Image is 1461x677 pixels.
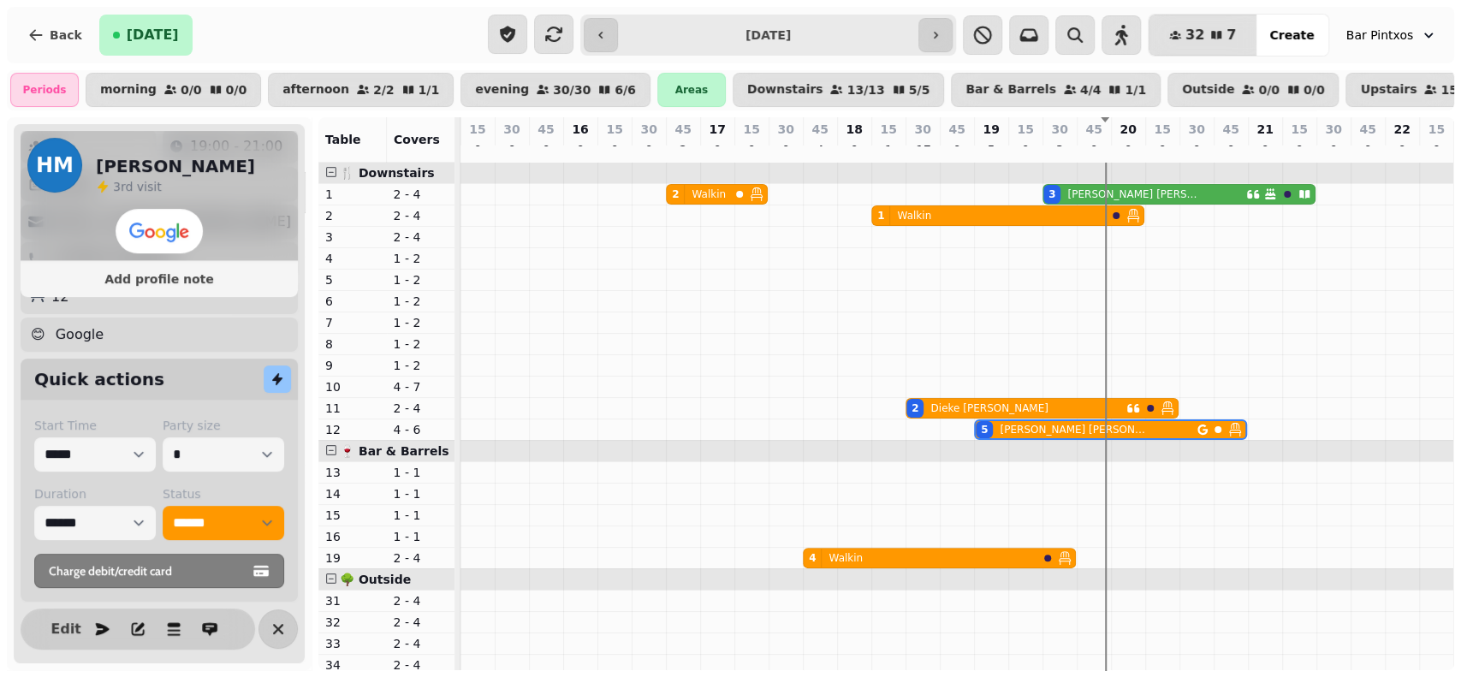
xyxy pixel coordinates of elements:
p: 10 [325,378,380,395]
h2: Quick actions [34,367,164,391]
p: 30 [640,121,656,138]
p: 0 [1361,141,1375,158]
label: Party size [163,417,284,434]
span: Bar Pintxos [1346,27,1414,44]
div: Periods [10,73,79,107]
p: 45 [811,121,828,138]
p: 5 / 5 [909,84,930,96]
p: 4 - 7 [394,378,448,395]
p: 6 [325,293,380,310]
p: [PERSON_NAME] [PERSON_NAME] [1000,423,1148,436]
span: HM [36,155,74,175]
p: 4 [325,250,380,267]
p: 0 [779,141,793,158]
div: 2 [912,401,918,415]
p: 4 - 6 [394,421,448,438]
span: 7 [1226,28,1236,42]
p: 32 [325,614,380,631]
p: Upstairs [1360,83,1416,97]
p: 15 [1154,121,1170,138]
p: 1 [882,141,895,158]
p: 0 [539,141,553,158]
p: 30 [914,121,930,138]
p: 15 [1017,121,1033,138]
button: Downstairs13/135/5 [733,73,944,107]
button: Bar Pintxos [1336,20,1448,50]
p: 2 - 4 [394,400,448,417]
p: 6 / 6 [615,84,636,96]
p: 4 [813,141,827,158]
span: [DATE] [127,28,179,42]
p: 1 - 2 [394,357,448,374]
p: 2 [676,141,690,158]
p: 45 [1085,121,1102,138]
p: 1 / 1 [1125,84,1146,96]
p: Walkin [897,209,931,223]
p: 1 - 2 [394,293,448,310]
h2: [PERSON_NAME] [96,154,255,178]
p: 2 - 4 [394,656,448,674]
p: 0 [1121,141,1135,158]
p: 30 [1188,121,1204,138]
span: rd [121,180,137,193]
p: 15 [325,507,380,524]
p: 30 [1051,121,1067,138]
p: 4 / 4 [1080,84,1102,96]
label: Duration [34,485,156,502]
p: Bar & Barrels [965,83,1056,97]
p: Walkin [828,551,863,565]
p: 15 [880,121,896,138]
p: 45 [948,121,965,138]
p: 0 [710,141,724,158]
p: 30 / 30 [553,84,591,96]
p: 0 [950,141,964,158]
p: 9 [325,357,380,374]
p: 14 [325,485,380,502]
p: 1 / 1 [419,84,440,96]
p: 5 [325,271,380,288]
button: 327 [1149,15,1256,56]
p: 0 [1327,141,1340,158]
p: 16 [325,528,380,545]
p: Downstairs [747,83,823,97]
span: Back [50,29,82,41]
p: 30 [1325,121,1341,138]
p: 3 [325,229,380,246]
p: 0 [745,141,758,158]
p: 😊 [31,324,45,345]
button: Charge debit/credit card [34,554,284,588]
p: 1 - 1 [394,485,448,502]
p: 12 [325,421,380,438]
span: Add profile note [41,273,277,285]
p: 31 [325,592,380,609]
p: 1 - 2 [394,271,448,288]
p: 15 [1291,121,1307,138]
p: 34 [325,656,380,674]
p: Dieke [PERSON_NAME] [930,401,1048,415]
p: 0 [642,141,656,158]
p: 1 - 2 [394,314,448,331]
p: 0 / 0 [181,84,202,96]
p: morning [100,83,157,97]
p: 0 [1429,141,1443,158]
span: 🌳 Outside [340,573,411,586]
p: 0 [505,141,519,158]
p: 0 [1258,141,1272,158]
p: 20 [1120,121,1136,138]
p: 0 [1224,141,1238,158]
p: 11 [325,400,380,417]
p: 0 [1190,141,1203,158]
p: 2 - 4 [394,614,448,631]
p: 0 [608,141,621,158]
p: 1 [325,186,380,203]
button: morning0/00/0 [86,73,261,107]
button: Add profile note [27,268,291,290]
p: 2 - 4 [394,635,448,652]
div: 5 [981,423,988,436]
p: 2 / 2 [373,84,395,96]
p: 7 [325,314,380,331]
div: 4 [809,551,816,565]
p: 15 [469,121,485,138]
p: 19 [983,121,999,138]
p: 1 - 1 [394,507,448,524]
